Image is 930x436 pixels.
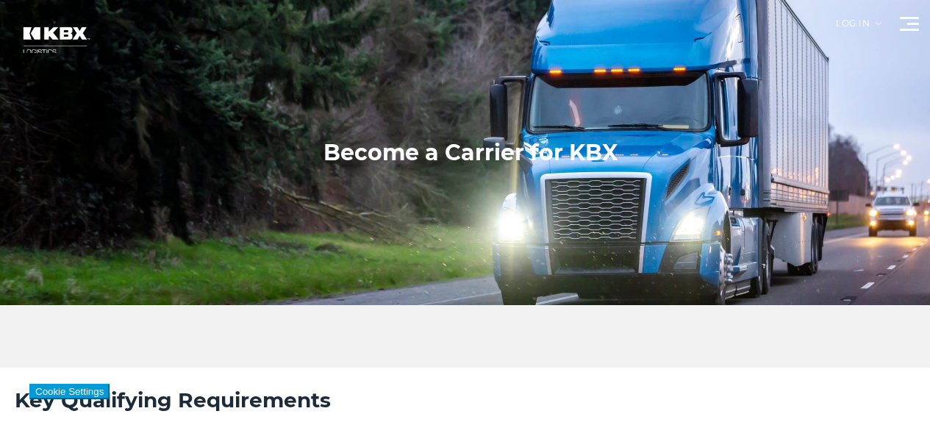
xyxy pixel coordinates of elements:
img: kbx logo [11,15,99,67]
div: Log in [836,19,881,39]
img: arrow [876,22,881,25]
h2: Key Qualifying Requirements [15,386,915,414]
button: Cookie Settings [29,384,110,399]
h1: Become a Carrier for KBX [323,138,618,168]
